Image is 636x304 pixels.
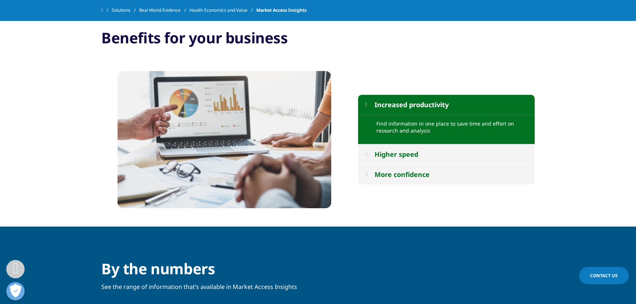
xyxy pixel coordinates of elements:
[101,282,297,291] p: See the range of information that’s available in Market Access Insights
[375,150,418,159] div: Higher speed
[376,120,529,138] p: Find information in one place to save time and effort on research and analysis
[375,170,430,179] div: More confidence
[375,100,449,109] div: Increased productivity
[358,95,535,115] button: Increased productivity
[101,260,297,282] h1: By the numbers
[256,4,307,17] span: Market Access Insights
[6,282,25,300] button: 打开偏好
[189,4,256,17] a: Health Economics and Value
[112,4,139,17] a: Solutions
[101,29,535,53] h3: Benefits for your business
[358,144,535,164] button: Higher speed
[579,267,629,284] a: Contact Us
[139,4,189,17] a: Real World Evidence
[358,164,535,184] button: More confidence
[590,272,618,279] span: Contact Us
